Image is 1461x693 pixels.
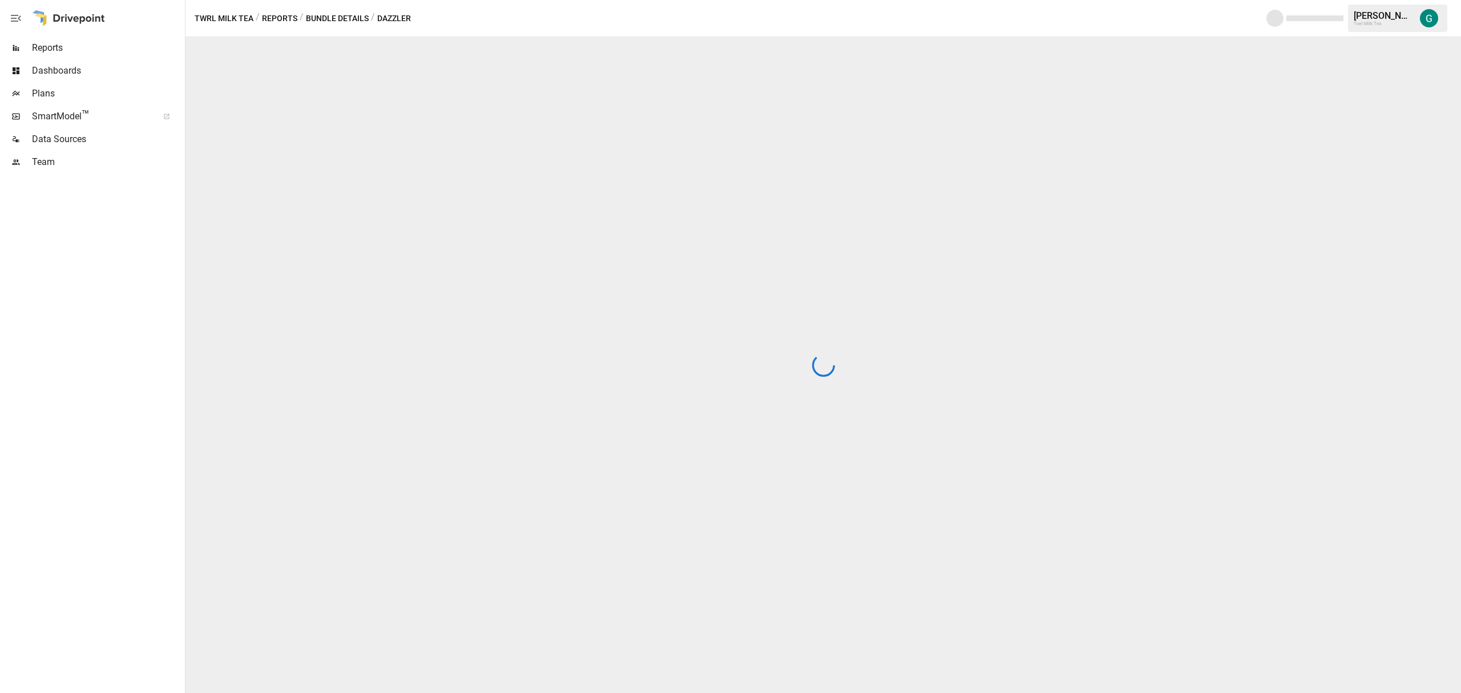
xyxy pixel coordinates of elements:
[1413,2,1445,34] button: Gordon Hagedorn
[300,11,304,26] div: /
[262,11,297,26] button: Reports
[32,155,183,169] span: Team
[32,64,183,78] span: Dashboards
[32,132,183,146] span: Data Sources
[306,11,369,26] button: Bundle Details
[195,11,253,26] button: Twrl Milk Tea
[1420,9,1438,27] img: Gordon Hagedorn
[32,87,183,100] span: Plans
[1354,21,1413,26] div: Twrl Milk Tea
[1354,10,1413,21] div: [PERSON_NAME]
[32,110,151,123] span: SmartModel
[371,11,375,26] div: /
[32,41,183,55] span: Reports
[82,108,90,122] span: ™
[256,11,260,26] div: /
